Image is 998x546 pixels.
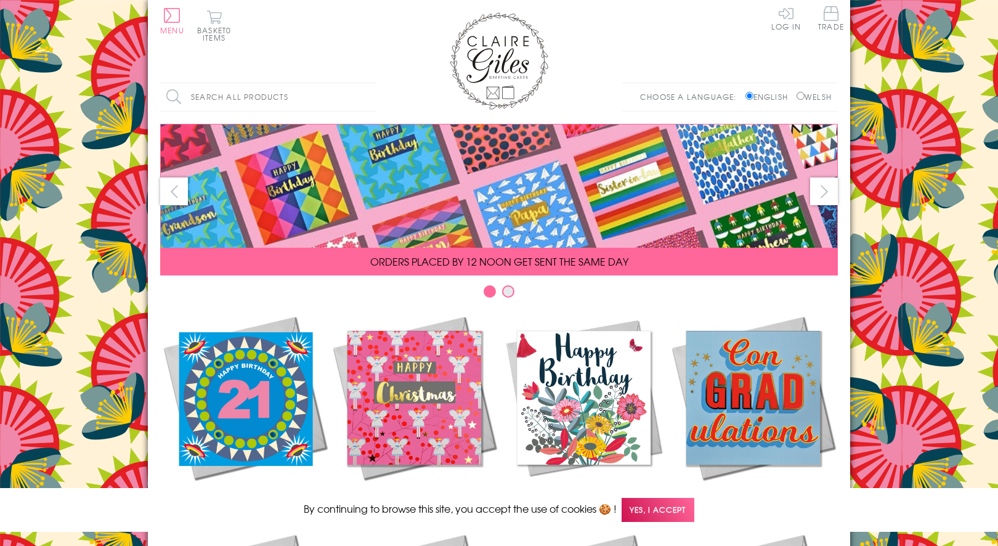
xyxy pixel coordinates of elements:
[797,92,805,100] input: Welsh
[484,285,496,298] button: Carousel Page 1 (Current Slide)
[450,12,548,110] img: Claire Giles Greetings Cards
[745,92,753,100] input: English
[771,6,801,30] a: Log In
[363,83,376,111] input: Search
[203,25,231,43] span: 0 items
[197,10,231,41] button: Basket0 items
[818,6,844,33] a: Trade
[797,91,832,102] label: Welsh
[160,25,184,36] span: Menu
[330,313,499,507] a: Christmas
[370,254,628,269] span: ORDERS PLACED BY 12 NOON GET SENT THE SAME DAY
[160,83,376,111] input: Search all products
[818,6,844,30] span: Trade
[499,313,668,507] a: Birthdays
[640,91,743,102] p: Choose a language:
[160,177,188,205] button: prev
[745,91,794,102] label: English
[622,498,694,522] span: Yes, I accept
[160,285,838,304] div: Carousel Pagination
[502,285,514,298] button: Carousel Page 2
[160,8,184,34] button: Menu
[160,313,330,507] a: New Releases
[810,177,838,205] button: next
[668,313,838,507] a: Academic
